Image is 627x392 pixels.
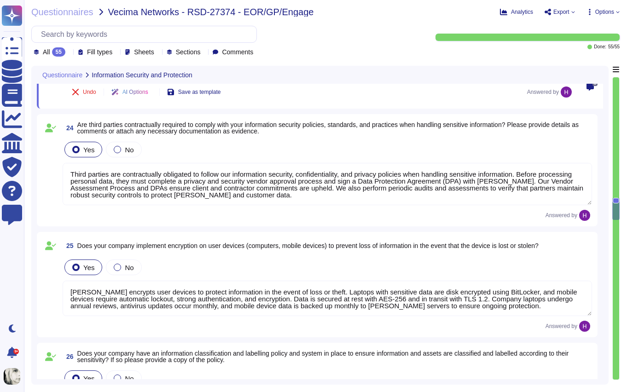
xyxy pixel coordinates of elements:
[64,83,104,101] button: Undo
[608,45,620,49] span: 55 / 55
[83,146,94,154] span: Yes
[63,353,74,360] span: 26
[594,45,606,49] span: Done:
[546,323,577,329] span: Answered by
[579,321,590,332] img: user
[83,264,94,271] span: Yes
[63,242,74,249] span: 25
[31,7,93,17] span: Questionnaires
[63,125,74,131] span: 24
[546,213,577,218] span: Answered by
[77,242,539,249] span: Does your company implement encryption on user devices (computers, mobile devices) to prevent los...
[595,9,614,15] span: Options
[125,146,134,154] span: No
[579,210,590,221] img: user
[52,47,65,57] div: 55
[511,9,533,15] span: Analytics
[134,49,154,55] span: Sheets
[178,89,221,95] span: Save as template
[4,368,20,385] img: user
[527,89,559,95] span: Answered by
[36,26,256,42] input: Search by keywords
[92,72,192,78] span: Information Security and Protection
[561,86,572,98] img: user
[108,7,314,17] span: Vecima Networks - RSD-27374 - EOR/GP/Engage
[176,49,201,55] span: Sections
[83,375,94,382] span: Yes
[43,49,50,55] span: All
[125,264,134,271] span: No
[122,89,148,95] span: AI Options
[63,281,592,316] textarea: [PERSON_NAME] encrypts user devices to protect information in the event of loss or theft. Laptops...
[500,8,533,16] button: Analytics
[222,49,253,55] span: Comments
[13,349,19,354] div: 9+
[77,121,579,135] span: Are third parties contractually required to comply with your information security policies, stand...
[63,163,592,205] textarea: Third parties are contractually obligated to follow our information security, confidentiality, an...
[125,375,134,382] span: No
[87,49,112,55] span: Fill types
[553,9,569,15] span: Export
[2,366,27,386] button: user
[83,89,96,95] span: Undo
[42,72,82,78] span: Questionnaire
[160,83,228,101] button: Save as template
[77,350,569,363] span: Does your company have an information classification and labelling policy and system in place to ...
